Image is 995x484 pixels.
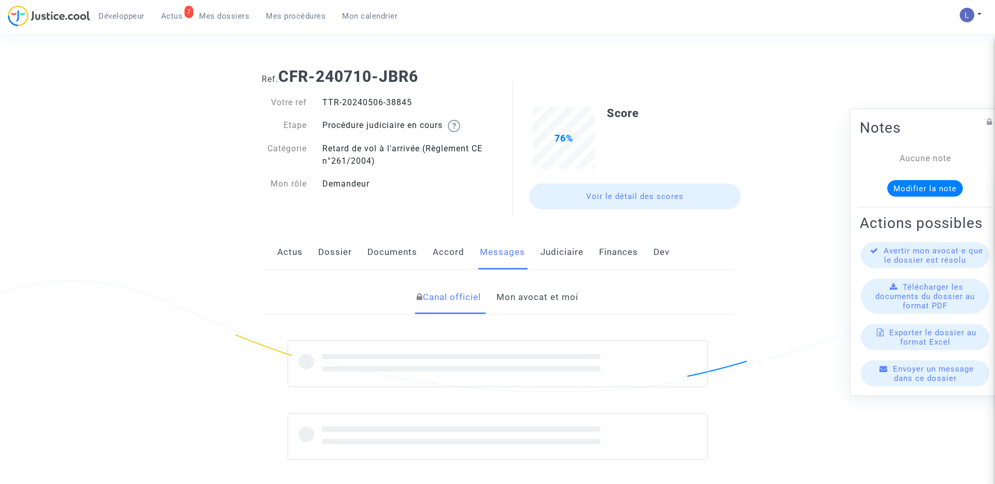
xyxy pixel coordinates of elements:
div: Catégorie [254,143,315,167]
a: Canal officiel [417,280,481,315]
img: jc-logo.svg [8,5,90,26]
span: Actus [161,11,183,21]
span: Développeur [98,11,145,21]
a: Actus [277,235,303,269]
h2: Notes [860,119,990,137]
a: Mon calendrier [334,8,406,24]
a: Finances [599,235,638,269]
button: Modifier la note [887,180,963,197]
a: Documents [367,235,417,269]
a: Mon avocat et moi [496,280,578,315]
span: 76% [555,133,573,144]
span: Mon calendrier [342,11,397,21]
div: Votre ref [254,96,315,109]
a: 7Actus [153,8,191,24]
a: Messages [480,235,525,269]
span: Télécharger les documents du dossier au format PDF [875,282,975,310]
a: Dev [653,235,670,269]
div: Etape [254,119,315,132]
div: 7 [184,6,194,18]
div: Procédure judiciaire en cours [315,119,497,132]
span: Mes dossiers [199,11,249,21]
div: Mon rôle [254,178,315,190]
a: Judiciaire [541,235,584,269]
a: Mes procédures [258,8,334,24]
a: Développeur [90,8,153,24]
span: Ref. [262,74,278,84]
a: Accord [433,235,464,269]
div: Demandeur [315,178,497,190]
span: Mes procédures [266,11,325,21]
div: TTR-20240506-38845 [315,96,497,109]
span: Avertir mon avocat·e que le dossier est résolu [884,246,983,265]
a: Mes dossiers [191,8,258,24]
div: Aucune note [875,152,975,165]
span: Envoyer un message dans ce dossier [893,364,974,383]
a: Voir le détail des scores [529,183,741,209]
img: AATXAJzI13CaqkJmx-MOQUbNyDE09GJ9dorwRvFSQZdH=s96-c [960,8,974,22]
h2: Actions possibles [860,214,990,232]
div: Retard de vol à l'arrivée (Règlement CE n°261/2004) [315,143,497,167]
span: Exporter le dossier au format Excel [889,328,976,347]
img: help.svg [448,120,460,132]
a: Dossier [318,235,352,269]
b: Score [607,107,639,120]
b: CFR-240710-JBR6 [278,67,418,86]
